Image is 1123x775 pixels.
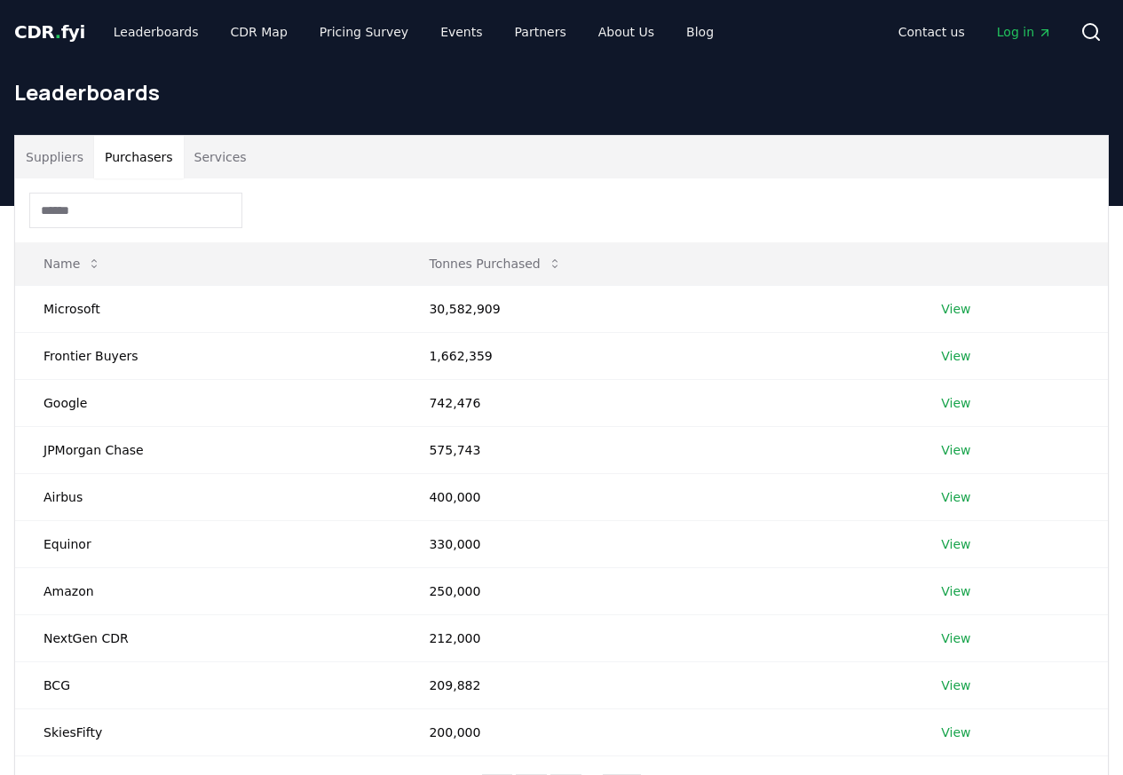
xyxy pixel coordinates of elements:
[400,473,913,520] td: 400,000
[15,285,400,332] td: Microsoft
[941,441,970,459] a: View
[941,488,970,506] a: View
[29,246,115,281] button: Name
[15,708,400,755] td: SkiesFifty
[400,614,913,661] td: 212,000
[400,708,913,755] td: 200,000
[14,78,1109,107] h1: Leaderboards
[941,347,970,365] a: View
[15,661,400,708] td: BCG
[941,394,970,412] a: View
[184,136,257,178] button: Services
[99,16,213,48] a: Leaderboards
[55,21,61,43] span: .
[15,379,400,426] td: Google
[997,23,1052,41] span: Log in
[415,246,575,281] button: Tonnes Purchased
[400,379,913,426] td: 742,476
[884,16,979,48] a: Contact us
[884,16,1066,48] nav: Main
[15,614,400,661] td: NextGen CDR
[305,16,423,48] a: Pricing Survey
[217,16,302,48] a: CDR Map
[15,567,400,614] td: Amazon
[15,473,400,520] td: Airbus
[426,16,496,48] a: Events
[672,16,728,48] a: Blog
[15,426,400,473] td: JPMorgan Chase
[400,426,913,473] td: 575,743
[400,332,913,379] td: 1,662,359
[94,136,184,178] button: Purchasers
[983,16,1066,48] a: Log in
[941,676,970,694] a: View
[15,332,400,379] td: Frontier Buyers
[400,520,913,567] td: 330,000
[15,520,400,567] td: Equinor
[14,20,85,44] a: CDR.fyi
[584,16,668,48] a: About Us
[941,629,970,647] a: View
[941,724,970,741] a: View
[400,285,913,332] td: 30,582,909
[941,535,970,553] a: View
[15,136,94,178] button: Suppliers
[400,567,913,614] td: 250,000
[99,16,728,48] nav: Main
[941,582,970,600] a: View
[501,16,581,48] a: Partners
[14,21,85,43] span: CDR fyi
[400,661,913,708] td: 209,882
[941,300,970,318] a: View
